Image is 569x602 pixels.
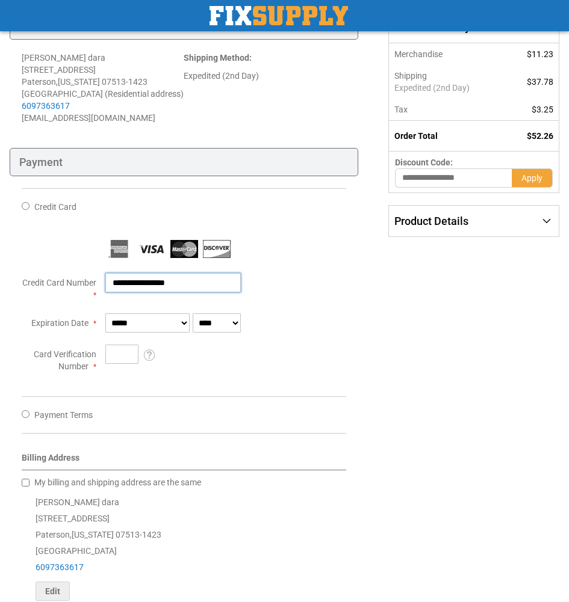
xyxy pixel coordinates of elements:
span: Credit Card [34,202,76,212]
img: Visa [138,240,166,258]
th: Merchandise [388,43,507,65]
a: 6097363617 [22,101,70,111]
span: $11.23 [527,49,553,59]
span: Shipping [394,71,427,81]
div: [PERSON_NAME] dara [STREET_ADDRESS] Paterson , 07513-1423 [GEOGRAPHIC_DATA] [22,494,346,601]
span: Expedited (2nd Day) [394,82,501,94]
span: My billing and shipping address are the same [34,478,201,487]
th: Tax [388,99,507,121]
span: Edit [45,586,60,596]
img: MasterCard [170,240,198,258]
div: Billing Address [22,452,346,470]
button: Edit [36,582,70,601]
address: [PERSON_NAME] dara [STREET_ADDRESS] Paterson , 07513-1423 [GEOGRAPHIC_DATA] (Residential address) [22,52,184,124]
span: [EMAIL_ADDRESS][DOMAIN_NAME] [22,113,155,123]
div: Expedited (2nd Day) [184,70,346,82]
strong: Order Total [394,131,438,141]
strong: : [184,53,252,63]
span: [US_STATE] [72,530,114,539]
span: $37.78 [527,77,553,87]
span: Apply [521,173,543,183]
span: Credit Card Number [22,278,96,287]
span: Card Verification Number [34,349,96,371]
a: 6097363617 [36,562,84,572]
span: Expiration Date [31,318,89,328]
a: store logo [210,6,348,25]
div: Payment [10,148,358,177]
span: $52.26 [527,131,553,141]
button: Apply [512,168,553,188]
span: Product Details [394,215,468,227]
span: Discount Code: [395,158,453,167]
span: Shipping Method [184,53,249,63]
img: American Express [105,240,133,258]
span: $3.25 [532,105,553,114]
span: Payment Terms [34,410,93,420]
img: Discover [203,240,231,258]
img: Fix Industrial Supply [210,6,348,25]
span: [US_STATE] [58,77,100,87]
